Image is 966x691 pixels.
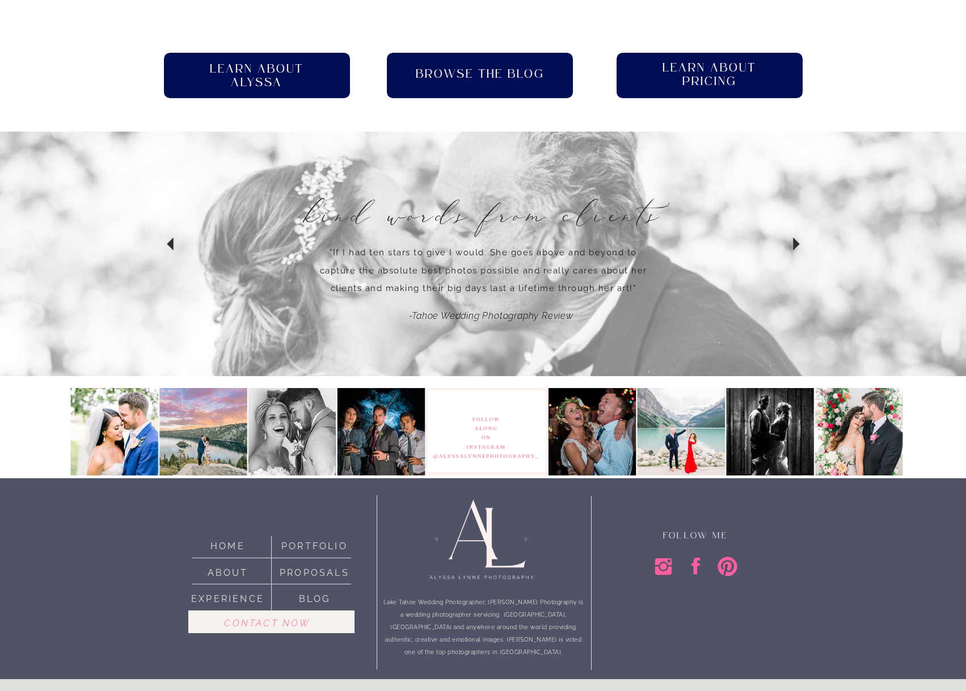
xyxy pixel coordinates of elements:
a: portfolio [275,538,355,551]
h3: follow along on instagram @AlyssaLynnePhotography_ [425,415,547,449]
p: [PERSON_NAME] Photography [DOMAIN_NAME] [EMAIL_ADDRESS][DOMAIN_NAME] [592,589,825,642]
a: blog [275,591,355,604]
a: Browse the blog [403,68,558,82]
h3: Kind Words from Clients [305,192,662,254]
a: Copyright 2024 [863,679,961,689]
a: Learn About pricing [652,61,767,90]
a: Learn About Alyssa [201,62,313,89]
a: Proposals [275,565,355,578]
a: home [188,538,268,551]
p: follow Me [613,528,779,541]
a: about [188,565,268,578]
a: Experience [188,591,268,604]
p: "If I had ten stars to give I would. She goes above and beyond to capture the absolute best photo... [317,244,651,281]
a: Contact now [198,616,338,629]
p: -Tahoe Wedding Photography Review [409,306,577,317]
h2: Lake Tahoe Wedding Photographer, [PERSON_NAME] Photography is a wedding photographer servicing [G... [383,596,584,673]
